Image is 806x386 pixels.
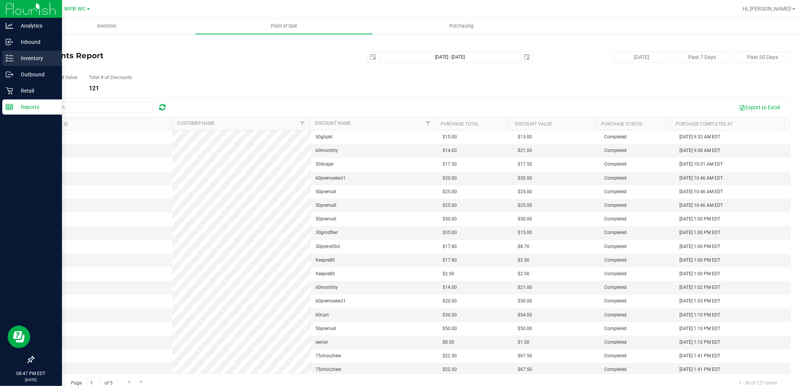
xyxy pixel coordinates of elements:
span: $67.50 [518,352,532,360]
span: $50.00 [518,325,532,332]
button: [DATE] [613,51,670,63]
span: Inventory [87,23,127,29]
span: 60monthly [316,147,338,154]
a: Purchase Status [601,121,642,127]
a: Discount Value [515,121,552,127]
span: [DATE] 1:00 PM EDT [679,229,720,236]
span: select [368,52,378,62]
span: [DATE] 1:00 PM EDT [679,257,720,264]
span: $25.00 [518,188,532,195]
span: 75chocchew [316,366,341,373]
span: Completed [604,229,627,236]
span: $2.50 [518,257,529,264]
p: Reports [13,102,59,112]
span: $25.00 [442,188,457,195]
span: $50.00 [442,325,457,332]
button: Past 30 Days [734,51,791,63]
p: [DATE] [3,377,59,383]
p: Inbound [13,37,59,47]
span: 50premall [316,188,336,195]
span: Point of Sale [261,23,308,29]
span: $1.50 [518,339,529,346]
span: $21.00 [518,284,532,291]
span: $36.00 [442,312,457,319]
span: $54.00 [518,312,532,319]
span: Completed [604,215,627,223]
span: WPB WC [65,6,86,12]
span: Hi, [PERSON_NAME]! [743,6,792,12]
span: $17.80 [442,257,457,264]
span: Completed [604,202,627,209]
span: [DATE] 10:31 AM EDT [679,161,723,168]
span: Completed [604,270,627,277]
iframe: Resource center [8,326,30,348]
span: Completed [604,298,627,305]
span: Completed [604,243,627,250]
p: Analytics [13,21,59,30]
span: $17.50 [442,161,457,168]
span: Completed [604,339,627,346]
span: 60cart [316,312,329,319]
a: Filter [296,117,309,130]
span: [DATE] 9:32 AM EDT [679,133,720,141]
p: Outbound [13,70,59,79]
span: Completed [604,188,627,195]
span: $17.80 [442,243,457,250]
div: Total # of Discounts [89,75,132,80]
p: Inventory [13,54,59,63]
a: Customer Name [177,121,215,126]
span: $17.50 [518,161,532,168]
span: 60premselect1 [316,298,346,305]
span: $14.00 [442,284,457,291]
span: 50ghpkt [316,133,333,141]
span: $8.50 [442,339,454,346]
span: $21.00 [518,147,532,154]
a: Point of Sale [195,18,373,34]
span: Completed [604,312,627,319]
span: [DATE] 1:41 PM EDT [679,366,720,373]
span: 30preroll5ct [316,243,340,250]
span: [DATE] 1:41 PM EDT [679,352,720,360]
inline-svg: Inventory [6,54,13,62]
span: $22.50 [442,352,457,360]
span: $15.00 [442,133,457,141]
span: 50premall [316,215,336,223]
span: Purchasing [439,23,484,29]
span: [DATE] 1:02 PM EDT [679,284,720,291]
span: freepre80 [316,257,335,264]
span: Completed [604,366,627,373]
span: $20.00 [442,175,457,182]
span: [DATE] 10:46 AM EDT [679,202,723,209]
span: 50premall [316,202,336,209]
a: Inventory [18,18,195,34]
span: $67.50 [518,366,532,373]
inline-svg: Outbound [6,71,13,78]
span: 30grndflwr [316,229,338,236]
span: $8.70 [518,243,529,250]
span: $15.00 [518,133,532,141]
span: [DATE] 1:03 PM EDT [679,298,720,305]
span: [DATE] 1:00 PM EDT [679,243,720,250]
span: 60premselect1 [316,175,346,182]
span: [DATE] 1:00 PM EDT [679,215,720,223]
span: Completed [604,352,627,360]
a: Purchase Total [441,121,479,127]
span: $30.00 [518,298,532,305]
span: Completed [604,175,627,182]
span: [DATE] 9:58 AM EDT [679,147,720,154]
inline-svg: Retail [6,87,13,95]
inline-svg: Reports [6,103,13,111]
h4: Discounts Report [33,51,286,60]
div: 121 [89,85,132,91]
span: 50dvape [316,161,333,168]
span: senior [316,339,328,346]
span: $14.00 [442,147,457,154]
span: [DATE] 1:10 PM EDT [679,325,720,332]
span: $30.00 [518,175,532,182]
span: $50.00 [442,215,457,223]
span: $50.00 [518,215,532,223]
span: Completed [604,325,627,332]
a: Discount Name [315,121,351,126]
span: [DATE] 10:46 AM EDT [679,175,723,182]
inline-svg: Analytics [6,22,13,29]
